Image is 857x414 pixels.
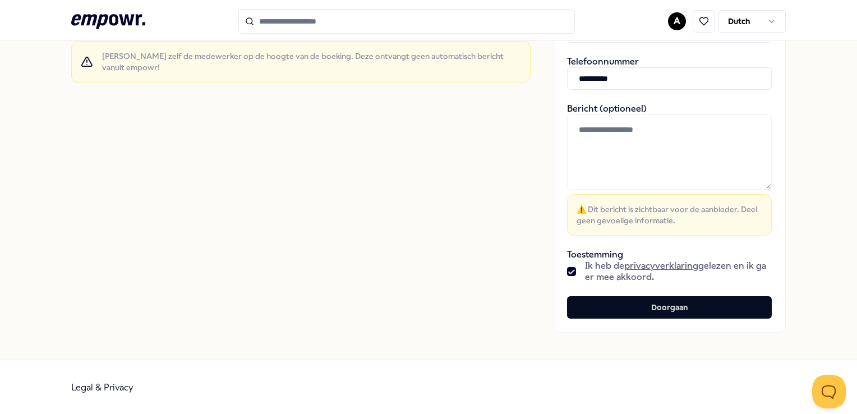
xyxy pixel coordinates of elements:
[102,50,521,73] span: [PERSON_NAME] zelf de medewerker op de hoogte van de boeking. Deze ontvangt geen automatisch beri...
[812,375,846,408] iframe: Help Scout Beacon - Open
[567,103,772,236] div: Bericht (optioneel)
[585,260,772,283] span: Ik heb de gelezen en ik ga er mee akkoord.
[624,260,698,271] a: privacyverklaring
[567,56,772,90] div: Telefoonnummer
[577,204,762,226] span: ⚠️ Dit bericht is zichtbaar voor de aanbieder. Deel geen gevoelige informatie.
[71,382,133,393] a: Legal & Privacy
[567,296,772,319] button: Doorgaan
[238,9,575,34] input: Search for products, categories or subcategories
[567,249,772,283] div: Toestemming
[668,12,686,30] button: A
